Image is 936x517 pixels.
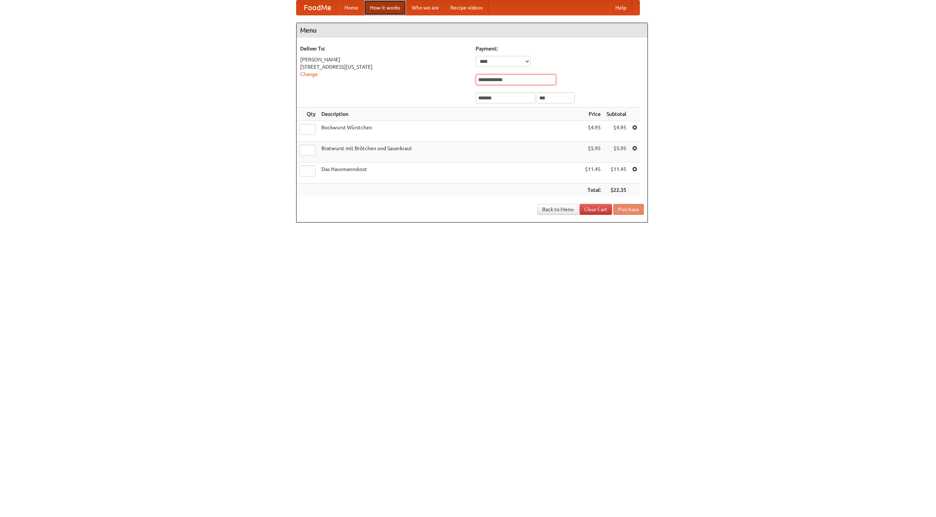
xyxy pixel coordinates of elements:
[582,107,604,121] th: Price
[300,71,318,77] a: Change
[604,121,629,142] td: $4.95
[582,183,604,197] th: Total:
[297,0,339,15] a: FoodMe
[604,183,629,197] th: $22.35
[582,121,604,142] td: $4.95
[582,163,604,183] td: $11.45
[476,45,644,52] h5: Payment:
[339,0,364,15] a: Home
[582,142,604,163] td: $5.95
[537,204,578,215] a: Back to Menu
[300,56,468,63] div: [PERSON_NAME]
[580,204,612,215] a: Clear Cart
[613,204,644,215] button: Purchase
[297,107,318,121] th: Qty
[318,107,582,121] th: Description
[406,0,445,15] a: Who we are
[300,45,468,52] h5: Deliver To:
[609,0,632,15] a: Help
[300,63,468,71] div: [STREET_ADDRESS][US_STATE]
[318,121,582,142] td: Bockwurst Würstchen
[364,0,406,15] a: How it works
[445,0,488,15] a: Recipe videos
[297,23,648,38] h4: Menu
[604,142,629,163] td: $5.95
[604,163,629,183] td: $11.45
[604,107,629,121] th: Subtotal
[318,142,582,163] td: Bratwurst mit Brötchen und Sauerkraut
[318,163,582,183] td: Das Hausmannskost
